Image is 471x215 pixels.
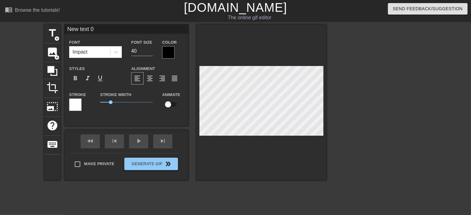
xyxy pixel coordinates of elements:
[72,75,79,82] span: format_bold
[47,120,58,131] span: help
[124,158,178,170] button: Generate Gif
[184,1,287,14] a: [DOMAIN_NAME]
[111,137,118,145] span: skip_previous
[87,137,94,145] span: fast_rewind
[159,137,167,145] span: skip_next
[54,36,60,41] span: add_circle
[393,5,463,13] span: Send Feedback/Suggestion
[388,3,468,15] button: Send Feedback/Suggestion
[47,82,58,94] span: crop
[127,160,176,168] span: Generate Gif
[131,66,155,72] label: Alignment
[162,39,177,46] label: Color
[100,92,131,98] label: Stroke Width
[47,101,58,112] span: photo_size_select_large
[171,75,178,82] span: format_align_justify
[69,39,80,46] label: Font
[146,75,153,82] span: format_align_center
[47,138,58,150] span: keyboard
[47,27,58,39] span: title
[160,14,339,21] div: The online gif editor
[47,46,58,58] span: image
[5,6,60,15] a: Browse the tutorials!
[15,7,60,13] div: Browse the tutorials!
[158,75,166,82] span: format_align_right
[84,75,91,82] span: format_italic
[54,55,60,60] span: add_circle
[69,92,86,98] label: Stroke
[165,160,172,168] span: double_arrow
[131,39,152,46] label: Font Size
[5,6,12,13] span: menu_book
[96,75,104,82] span: format_underline
[134,75,141,82] span: format_align_left
[135,137,142,145] span: play_arrow
[69,66,85,72] label: Styles
[73,48,87,56] div: Impact
[84,161,114,167] span: Make Private
[162,92,180,98] label: Animate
